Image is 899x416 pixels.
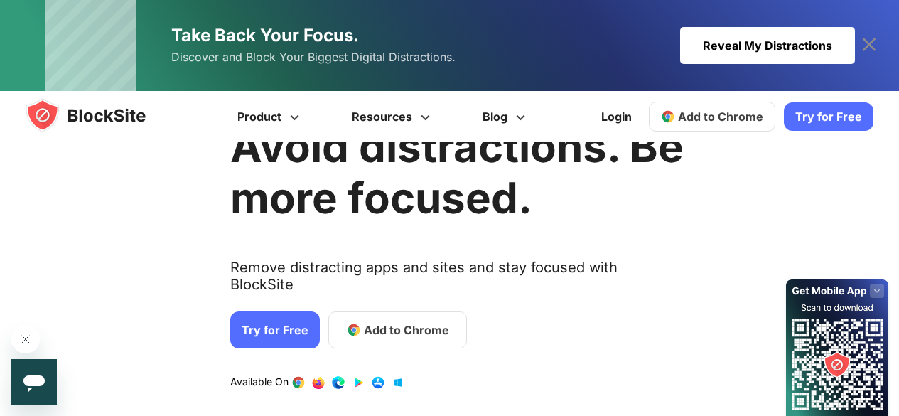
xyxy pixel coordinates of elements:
h1: Avoid distractions. Be more focused. [230,121,684,223]
text: Remove distracting apps and sites and stay focused with BlockSite [230,259,684,304]
a: Add to Chrome [328,311,467,348]
text: Available On [230,375,289,390]
a: Blog [458,91,554,142]
a: Add to Chrome [649,102,775,132]
span: Add to Chrome [364,321,449,338]
img: blocksite-icon.5d769676.svg [26,98,173,132]
a: Login [593,100,640,134]
iframe: Close message [11,325,40,353]
div: Reveal My Distractions [680,27,855,64]
span: Hi. Need any help? [9,10,102,21]
iframe: Button to launch messaging window [11,359,57,405]
span: Take Back Your Focus. [171,25,359,46]
a: Try for Free [784,102,873,131]
a: Try for Free [230,311,320,348]
a: Product [213,91,328,142]
img: chrome-icon.svg [661,110,675,124]
span: Discover and Block Your Biggest Digital Distractions. [171,47,456,68]
a: Resources [328,91,458,142]
span: Add to Chrome [678,110,763,124]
